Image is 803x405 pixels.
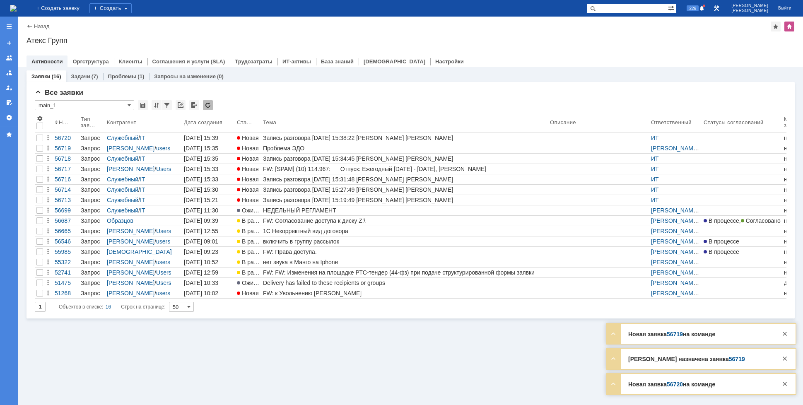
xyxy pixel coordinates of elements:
[55,207,77,214] div: 56699
[107,217,154,231] a: Образцов [PERSON_NAME]
[140,207,145,214] a: IT
[156,290,170,297] a: users
[79,133,105,143] a: Запрос на обслуживание
[79,226,105,236] a: Запрос на обслуживание
[235,226,261,236] a: В работе
[203,100,213,110] div: Обновлять список
[119,58,142,65] a: Клиенты
[235,216,261,226] a: В работе
[107,290,154,297] a: [PERSON_NAME]
[182,133,235,143] a: [DATE] 15:39
[263,119,277,125] div: Тема
[154,73,216,80] a: Запросы на изменение
[184,207,218,214] div: [DATE] 11:30
[237,197,259,203] span: Новая
[53,154,79,164] a: 56718
[79,288,105,298] a: Запрос на обслуживание
[59,119,71,125] div: Номер
[651,228,699,234] a: [PERSON_NAME]
[364,58,425,65] a: [DEMOGRAPHIC_DATA]
[55,155,77,162] div: 56718
[704,238,739,245] span: В процессе
[261,226,548,236] a: 1С Некорректный вид договора
[263,269,547,276] div: FW: FW: Изменения на площадке РТС-тендер (44-фз) при подаче структурированной формы заявки
[184,145,218,152] div: [DATE] 15:35
[182,236,235,246] a: [DATE] 09:01
[81,228,104,234] div: Запрос на обслуживание
[107,259,154,265] a: [PERSON_NAME]
[235,247,261,257] a: В работе
[263,259,547,265] div: нет звука в Манго на Iphone
[182,226,235,236] a: [DATE] 12:55
[107,238,154,245] a: [PERSON_NAME]
[176,100,186,110] div: Скопировать ссылку на список
[107,186,138,193] a: Служебный
[263,197,547,203] div: Запись разговора [DATE] 15:19:49 [PERSON_NAME] [PERSON_NAME]
[184,155,218,162] div: [DATE] 15:35
[81,217,104,224] div: Запрос на обслуживание
[53,278,79,288] a: 51475
[156,228,171,234] a: Users
[79,143,105,153] a: Запрос на обслуживание
[107,145,154,152] a: [PERSON_NAME]
[731,8,768,13] span: [PERSON_NAME]
[2,81,16,94] a: Мои заявки
[105,113,182,133] th: Контрагент
[79,236,105,246] a: Запрос на обслуживание
[156,259,170,265] a: users
[731,3,768,8] span: [PERSON_NAME]
[107,166,154,172] a: [PERSON_NAME]
[237,135,259,141] span: Новая
[651,186,659,193] a: ИТ
[235,113,261,133] th: Статус
[235,133,261,143] a: Новая
[81,269,104,276] div: Запрос на обслуживание
[702,247,782,257] a: В процессе
[235,205,261,215] a: Ожидает ответа контрагента
[263,186,547,193] div: Запись разговора [DATE] 15:27:49 [PERSON_NAME] [PERSON_NAME]
[184,280,218,286] div: [DATE] 10:33
[140,135,145,141] a: IT
[55,259,77,265] div: 55322
[81,145,104,152] div: Запрос на обслуживание
[31,73,50,80] a: Заявки
[651,248,699,255] a: [PERSON_NAME]
[651,269,699,276] a: [PERSON_NAME]
[55,228,77,234] div: 56665
[55,197,77,203] div: 56713
[34,23,49,29] a: Назад
[81,176,104,183] div: Запрос на обслуживание
[729,356,745,362] a: 56719
[704,217,739,224] span: В процессе
[261,154,548,164] a: Запись разговора [DATE] 15:34:45 [PERSON_NAME] [PERSON_NAME]
[237,207,319,214] span: Ожидает ответа контрагента
[184,228,218,234] div: [DATE] 12:55
[263,228,547,234] div: 1С Некорректный вид договора
[79,195,105,205] a: Запрос на обслуживание
[184,176,218,183] div: [DATE] 15:33
[107,135,138,141] a: Служебный
[140,155,145,162] a: IT
[182,288,235,298] a: [DATE] 10:02
[138,100,148,110] div: Сохранить вид
[107,197,138,203] a: Служебный
[55,248,77,255] div: 55985
[81,155,104,162] div: Запрос на обслуживание
[182,143,235,153] a: [DATE] 15:35
[237,269,266,276] span: В работе
[435,58,464,65] a: Настройки
[81,186,104,193] div: Запрос на обслуживание
[81,259,104,265] div: Запрос на обслуживание
[184,135,218,141] div: [DATE] 15:39
[79,185,105,195] a: Запрос на обслуживание
[53,205,79,215] a: 56699
[182,185,235,195] a: [DATE] 15:30
[263,135,547,141] div: Запись разговора [DATE] 15:38:22 [PERSON_NAME] [PERSON_NAME]
[237,259,266,265] span: В работе
[10,5,17,12] img: logo
[107,228,154,234] a: [PERSON_NAME]
[784,22,794,31] div: Изменить домашнюю страницу
[140,186,145,193] a: IT
[649,113,702,133] th: Ответственный
[261,257,548,267] a: нет звука в Манго на Iphone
